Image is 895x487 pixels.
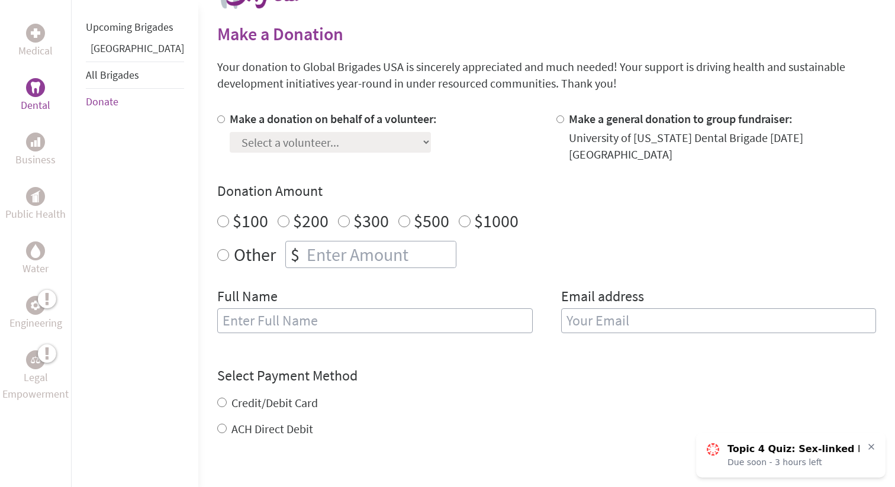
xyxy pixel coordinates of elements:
a: MedicalMedical [18,24,53,59]
img: Business [31,137,40,147]
label: Other [234,241,276,268]
div: Business [26,133,45,151]
p: Your donation to Global Brigades USA is sincerely appreciated and much needed! Your support is dr... [217,59,876,92]
a: [GEOGRAPHIC_DATA] [91,41,184,55]
label: Full Name [217,287,278,308]
p: Engineering [9,315,62,331]
a: BusinessBusiness [15,133,56,168]
li: Guatemala [86,40,184,62]
li: Upcoming Brigades [86,14,184,40]
p: Legal Empowerment [2,369,69,402]
img: Water [31,244,40,257]
input: Your Email [561,308,877,333]
img: Public Health [31,191,40,202]
label: $200 [293,209,329,232]
div: Legal Empowerment [26,350,45,369]
div: Public Health [26,187,45,206]
label: $300 [353,209,389,232]
h4: Donation Amount [217,182,876,201]
div: Engineering [26,296,45,315]
label: Make a general donation to group fundraiser: [569,111,793,126]
p: Water [22,260,49,277]
p: Dental [21,97,50,114]
label: $1000 [474,209,519,232]
img: Legal Empowerment [31,356,40,363]
a: WaterWater [22,241,49,277]
div: $ [286,241,304,267]
input: Enter Full Name [217,308,533,333]
div: Dental [26,78,45,97]
img: Engineering [31,301,40,310]
p: Business [15,151,56,168]
label: Make a donation on behalf of a volunteer: [230,111,437,126]
h4: Select Payment Method [217,366,876,385]
label: ACH Direct Debit [231,421,313,436]
a: Legal EmpowermentLegal Empowerment [2,350,69,402]
li: Donate [86,89,184,115]
a: Donate [86,95,118,108]
img: Dental [31,82,40,93]
label: $500 [414,209,449,232]
a: DentalDental [21,78,50,114]
h2: Make a Donation [217,23,876,44]
p: Medical [18,43,53,59]
p: Public Health [5,206,66,222]
a: All Brigades [86,68,139,82]
a: Upcoming Brigades [86,20,173,34]
label: Credit/Debit Card [231,395,318,410]
li: All Brigades [86,62,184,89]
a: Public HealthPublic Health [5,187,66,222]
a: EngineeringEngineering [9,296,62,331]
div: Medical [26,24,45,43]
input: Enter Amount [304,241,456,267]
div: Water [26,241,45,260]
img: Medical [31,28,40,38]
label: Email address [561,287,644,308]
div: University of [US_STATE] Dental Brigade [DATE] [GEOGRAPHIC_DATA] [569,130,877,163]
label: $100 [233,209,268,232]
